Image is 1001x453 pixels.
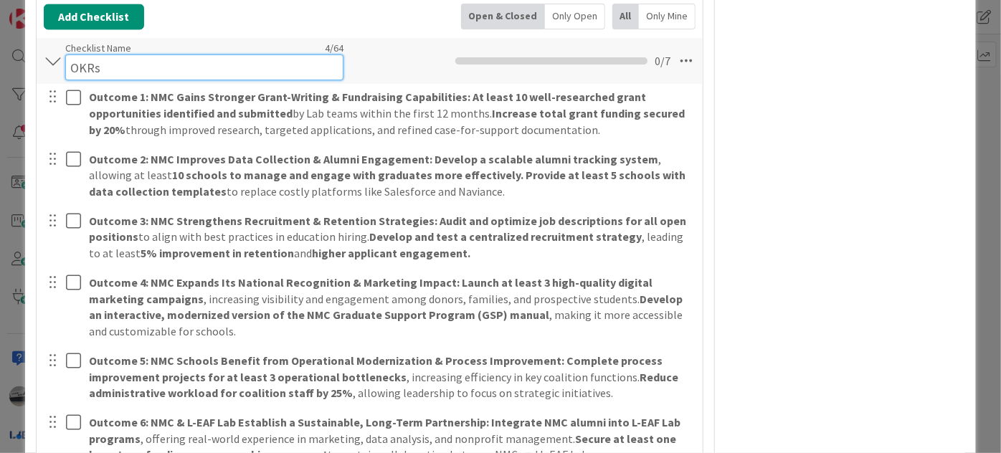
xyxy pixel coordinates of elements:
[369,229,642,244] strong: Develop and test a centralized recruitment strategy
[172,168,523,182] strong: 10 schools to manage and engage with graduates more effectively.
[435,152,658,166] strong: Develop a scalable alumni tracking system
[65,42,131,54] label: Checklist Name
[655,52,670,70] span: 0 / 7
[312,246,470,260] strong: higher applicant engagement.
[461,4,545,29] div: Open & Closed
[89,353,564,368] strong: Outcome 5: NMC Schools Benefit from Operational Modernization & Process Improvement:
[89,275,655,306] strong: Launch at least 3 high-quality digital marketing campaigns
[141,246,294,260] strong: 5% improvement in retention
[44,4,144,29] button: Add Checklist
[639,4,696,29] div: Only Mine
[136,42,343,54] div: 4 / 64
[89,90,648,120] strong: Outcome 1: NMC Gains Stronger Grant-Writing & Fundraising Capabilities: At least 10 well-research...
[89,275,693,340] p: , increasing visibility and engagement among donors, families, and prospective students. , making...
[89,275,460,290] strong: Outcome 4: NMC Expands Its National Recognition & Marketing Impact:
[89,89,693,138] p: by Lab teams within the first 12 months. through improved research, targeted applications, and re...
[89,353,665,384] strong: Complete process improvement projects for at least 3 operational bottlenecks
[612,4,639,29] div: All
[89,353,693,401] p: , increasing efficiency in key coalition functions. , allowing leadership to focus on strategic i...
[545,4,605,29] div: Only Open
[89,415,683,446] strong: Integrate NMC alumni into L-EAF Lab programs
[89,152,432,166] strong: Outcome 2: NMC Improves Data Collection & Alumni Engagement:
[65,54,343,80] input: Add Checklist...
[89,151,693,200] p: , allowing at least to replace costly platforms like Salesforce and Naviance.
[89,214,437,228] strong: Outcome 3: NMC Strengthens Recruitment & Retention Strategies:
[89,106,687,137] strong: Increase total grant funding secured by 20%
[89,213,693,262] p: to align with best practices in education hiring. , leading to at least and
[89,214,688,244] strong: Audit and optimize job descriptions for all open positions
[89,415,489,429] strong: Outcome 6: NMC & L-EAF Lab Establish a Sustainable, Long-Term Partnership:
